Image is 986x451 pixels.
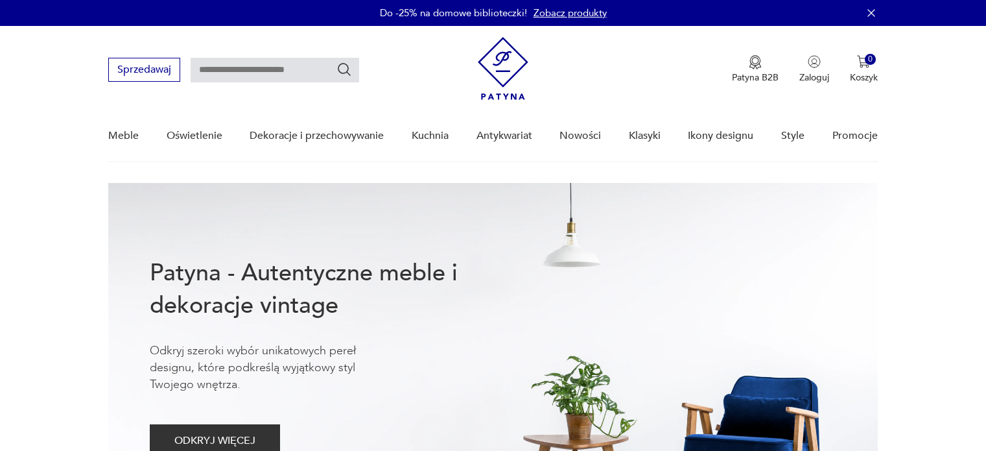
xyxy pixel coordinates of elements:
h1: Patyna - Autentyczne meble i dekoracje vintage [150,257,500,322]
button: Szukaj [336,62,352,77]
a: Promocje [832,111,878,161]
button: 0Koszyk [850,55,878,84]
a: Dekoracje i przechowywanie [250,111,384,161]
a: Antykwariat [476,111,532,161]
img: Ikona medalu [749,55,762,69]
button: Sprzedawaj [108,58,180,82]
button: Patyna B2B [732,55,779,84]
a: Style [781,111,804,161]
img: Ikonka użytkownika [808,55,821,68]
div: 0 [865,54,876,65]
a: Zobacz produkty [534,6,607,19]
p: Do -25% na domowe biblioteczki! [380,6,527,19]
a: ODKRYJ WIĘCEJ [150,437,280,446]
p: Zaloguj [799,71,829,84]
p: Odkryj szeroki wybór unikatowych pereł designu, które podkreślą wyjątkowy styl Twojego wnętrza. [150,343,396,393]
a: Ikona medaluPatyna B2B [732,55,779,84]
a: Klasyki [629,111,661,161]
a: Oświetlenie [167,111,222,161]
button: Zaloguj [799,55,829,84]
p: Koszyk [850,71,878,84]
a: Meble [108,111,139,161]
a: Sprzedawaj [108,66,180,75]
a: Kuchnia [412,111,449,161]
a: Ikony designu [688,111,753,161]
a: Nowości [559,111,601,161]
img: Patyna - sklep z meblami i dekoracjami vintage [478,37,528,100]
img: Ikona koszyka [857,55,870,68]
p: Patyna B2B [732,71,779,84]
